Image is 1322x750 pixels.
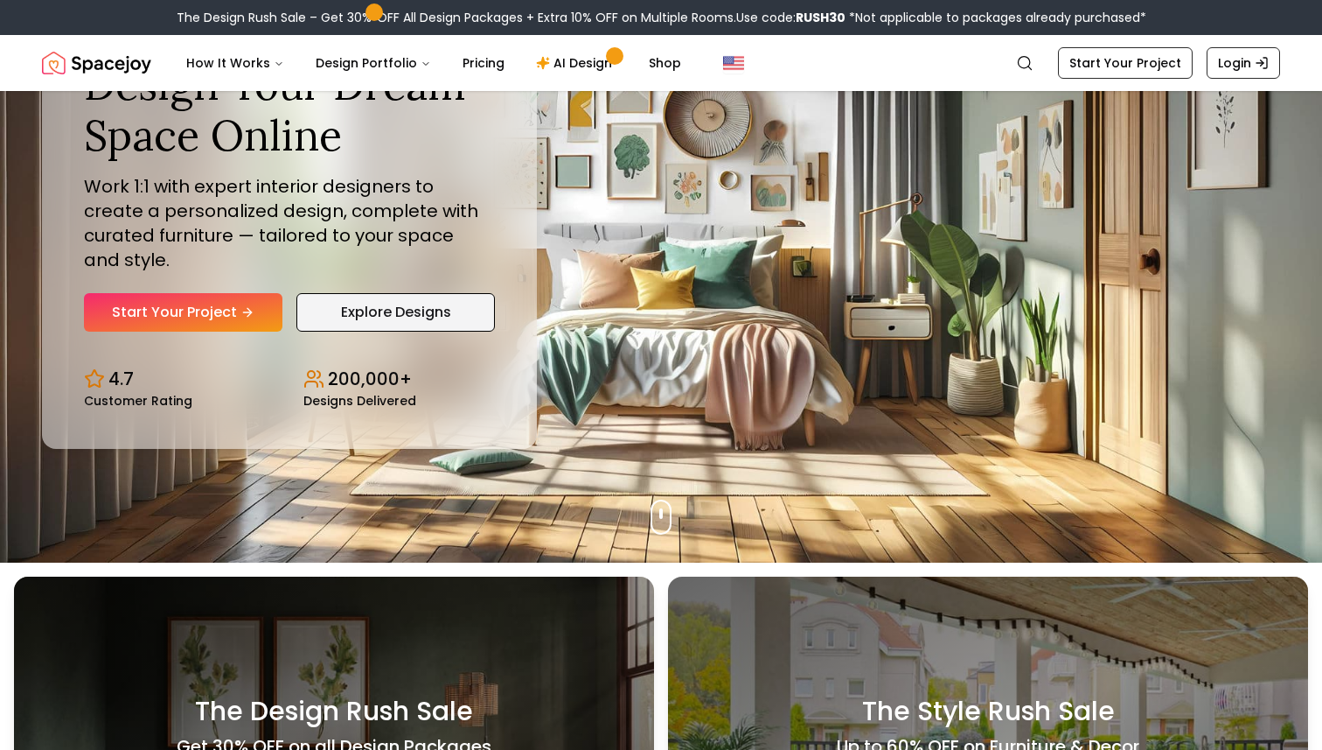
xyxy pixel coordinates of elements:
a: Start Your Project [1058,47,1193,79]
button: Design Portfolio [302,46,445,81]
a: Explore Designs [296,293,495,332]
nav: Global [42,35,1280,91]
button: How It Works [172,46,298,81]
p: 200,000+ [328,367,412,391]
a: Login [1207,47,1280,79]
div: Design stats [84,353,495,407]
a: Pricing [449,46,518,81]
img: United States [723,53,744,74]
h3: The Design Rush Sale [195,696,473,727]
small: Customer Rating [84,395,192,407]
span: Use code: [736,9,845,26]
img: Spacejoy Logo [42,46,151,81]
a: Start Your Project [84,293,282,332]
p: Work 1:1 with expert interior designers to create a personalized design, complete with curated fu... [84,174,495,272]
b: RUSH30 [796,9,845,26]
small: Designs Delivered [303,395,416,407]
nav: Main [172,46,695,81]
span: *Not applicable to packages already purchased* [845,9,1146,26]
div: The Design Rush Sale – Get 30% OFF All Design Packages + Extra 10% OFF on Multiple Rooms. [177,9,1146,26]
p: 4.7 [108,367,134,391]
a: Shop [635,46,695,81]
a: AI Design [522,46,631,81]
h1: Design Your Dream Space Online [84,60,495,160]
a: Spacejoy [42,46,151,81]
h3: The Style Rush Sale [862,696,1115,727]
